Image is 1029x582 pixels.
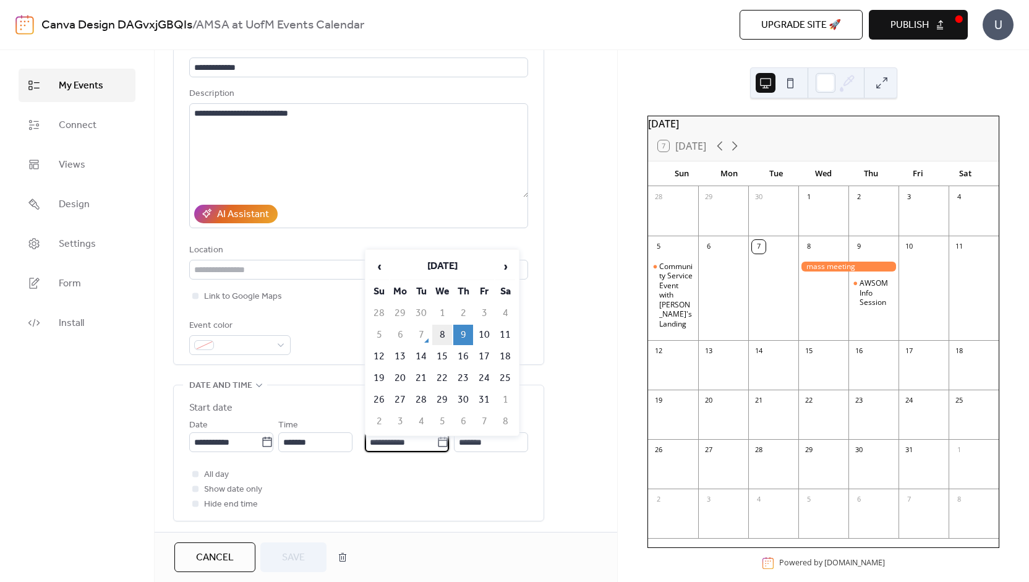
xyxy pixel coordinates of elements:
button: Upgrade site 🚀 [740,10,863,40]
span: Install [59,316,84,331]
td: 13 [390,346,410,367]
div: 30 [752,190,766,204]
td: 7 [474,411,494,432]
div: Fri [894,161,941,186]
td: 30 [411,303,431,323]
div: 29 [802,443,816,457]
td: 10 [474,325,494,345]
td: 5 [432,411,452,432]
th: Fr [474,281,494,302]
span: Cancel [196,550,234,565]
td: 11 [495,325,515,345]
div: [DATE] [648,116,999,131]
span: All day [204,468,229,482]
div: 1 [802,190,816,204]
div: 20 [702,394,715,408]
th: We [432,281,452,302]
td: 26 [369,390,389,410]
td: 16 [453,346,473,367]
div: 14 [752,344,766,358]
td: 24 [474,368,494,388]
span: Design [59,197,90,212]
span: Link to Google Maps [204,289,282,304]
div: 3 [902,190,916,204]
div: Start date [189,401,233,416]
div: 21 [752,394,766,408]
div: 4 [752,493,766,507]
div: Mon [706,161,753,186]
th: Tu [411,281,431,302]
span: › [496,254,514,279]
th: Th [453,281,473,302]
div: 19 [652,394,665,408]
div: 8 [952,493,966,507]
div: AWSOM Info Session [848,278,899,307]
div: 7 [902,493,916,507]
td: 1 [432,303,452,323]
td: 6 [390,325,410,345]
div: 15 [802,344,816,358]
a: Canva Design DAGvxjGBQIs [41,14,192,37]
div: 10 [902,240,916,254]
span: Views [59,158,85,173]
td: 19 [369,368,389,388]
div: AI Assistant [217,207,269,222]
span: Time [278,418,298,433]
button: Cancel [174,542,255,572]
td: 8 [432,325,452,345]
div: 29 [702,190,715,204]
span: Hide end time [204,497,258,512]
div: 5 [802,493,816,507]
th: [DATE] [390,254,494,280]
th: Mo [390,281,410,302]
td: 17 [474,346,494,367]
td: 28 [411,390,431,410]
div: Thu [847,161,894,186]
td: 20 [390,368,410,388]
div: 6 [702,240,715,254]
span: Date and time [189,379,252,393]
span: Show date only [204,482,262,497]
a: My Events [19,69,135,102]
div: 27 [702,443,715,457]
td: 18 [495,346,515,367]
div: 6 [852,493,866,507]
div: 9 [852,240,866,254]
a: [DOMAIN_NAME] [824,558,885,568]
img: logo [15,15,34,35]
span: My Events [59,79,103,93]
div: 3 [702,493,715,507]
div: 26 [652,443,665,457]
td: 22 [432,368,452,388]
div: mass meeting [798,262,899,272]
td: 23 [453,368,473,388]
div: AWSOM Info Session [860,278,894,307]
td: 21 [411,368,431,388]
button: AI Assistant [194,205,278,223]
span: Publish [890,18,929,33]
td: 9 [453,325,473,345]
th: Su [369,281,389,302]
td: 29 [390,303,410,323]
div: Sun [658,161,705,186]
div: 28 [652,190,665,204]
div: Community Service Event with Leuk's Landing [648,262,698,329]
div: 2 [852,190,866,204]
td: 28 [369,303,389,323]
th: Sa [495,281,515,302]
td: 27 [390,390,410,410]
div: 5 [652,240,665,254]
div: Location [189,243,526,258]
td: 31 [474,390,494,410]
td: 2 [453,303,473,323]
td: 3 [474,303,494,323]
td: 15 [432,346,452,367]
div: Tue [753,161,800,186]
div: Title [189,41,526,56]
td: 2 [369,411,389,432]
td: 1 [495,390,515,410]
span: Form [59,276,81,291]
div: Powered by [779,558,885,568]
div: 16 [852,344,866,358]
span: Connect [59,118,96,133]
